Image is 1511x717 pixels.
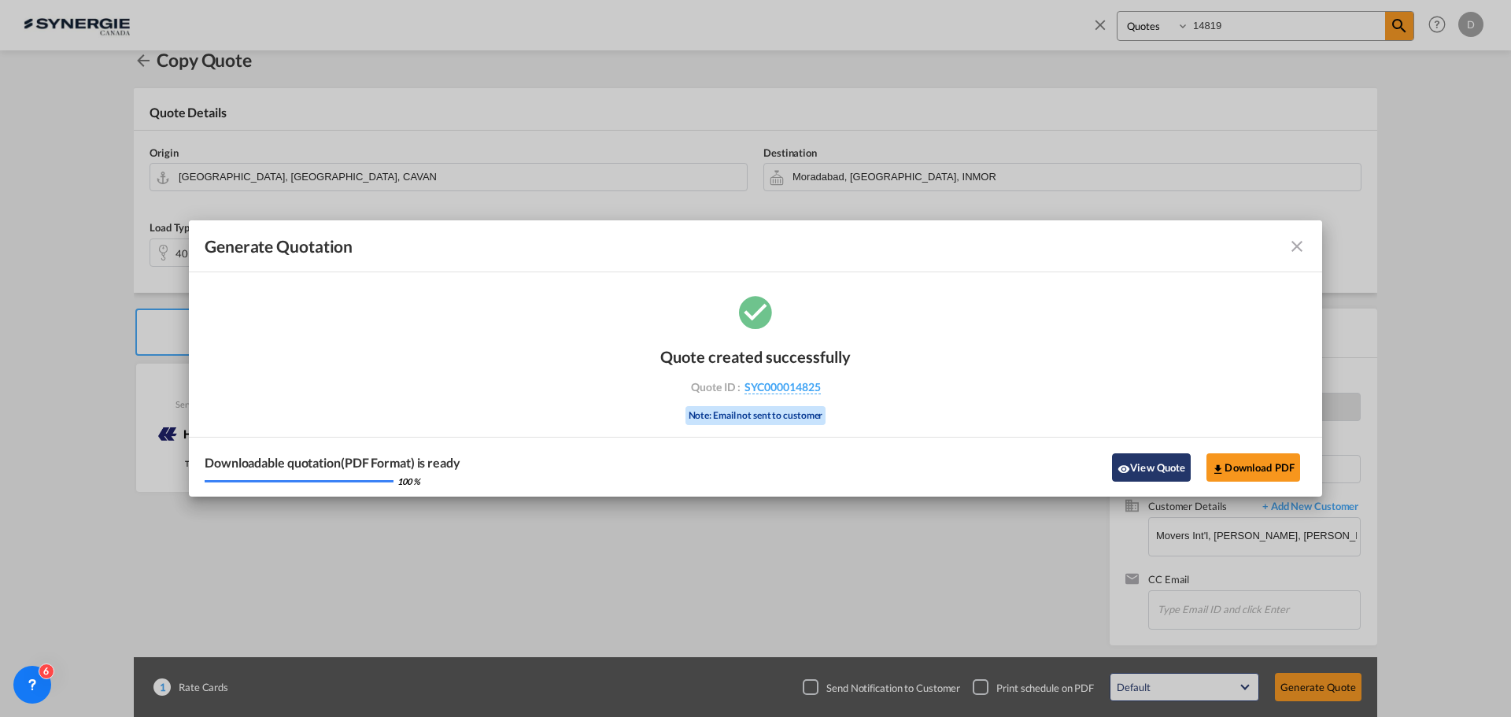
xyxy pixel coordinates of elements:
div: 100 % [397,475,420,487]
md-icon: icon-checkbox-marked-circle [736,292,775,331]
div: Downloadable quotation(PDF Format) is ready [205,454,460,471]
md-icon: icon-eye [1118,463,1130,475]
div: Note: Email not sent to customer [685,406,826,426]
div: Quote created successfully [660,347,851,366]
span: Generate Quotation [205,236,353,257]
button: Download PDF [1206,453,1300,482]
span: SYC000014825 [744,380,821,394]
md-icon: icon-close fg-AAA8AD cursor m-0 [1287,237,1306,256]
md-dialog: Generate Quotation Quote ... [189,220,1322,497]
div: Quote ID : [664,380,847,394]
md-icon: icon-download [1212,463,1225,475]
button: icon-eyeView Quote [1112,453,1191,482]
